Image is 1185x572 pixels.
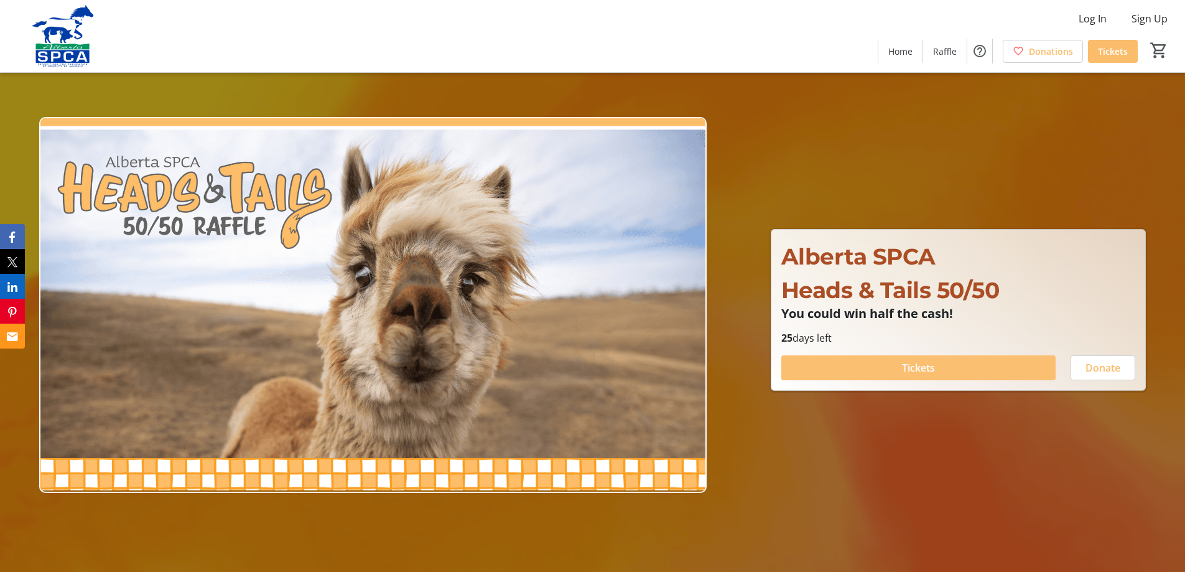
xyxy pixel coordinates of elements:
span: Alberta SPCA [781,243,936,270]
a: Donations [1003,40,1083,63]
a: Tickets [1088,40,1138,63]
span: Donations [1029,45,1073,58]
button: Log In [1069,9,1117,29]
span: Log In [1079,11,1107,26]
span: Home [888,45,913,58]
p: days left [781,331,1135,345]
span: Sign Up [1132,11,1168,26]
span: Tickets [902,360,935,375]
span: Tickets [1098,45,1128,58]
img: Campaign CTA Media Photo [39,117,707,493]
a: Home [878,40,922,63]
button: Help [967,39,992,63]
a: Raffle [923,40,967,63]
span: Donate [1085,360,1120,375]
button: Tickets [781,355,1056,380]
button: Donate [1071,355,1135,380]
img: Alberta SPCA's Logo [7,5,118,67]
span: Heads & Tails 50/50 [781,276,1000,304]
button: Cart [1148,39,1170,62]
span: Raffle [933,45,957,58]
p: You could win half the cash! [781,307,1135,321]
button: Sign Up [1122,9,1178,29]
span: 25 [781,331,792,345]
